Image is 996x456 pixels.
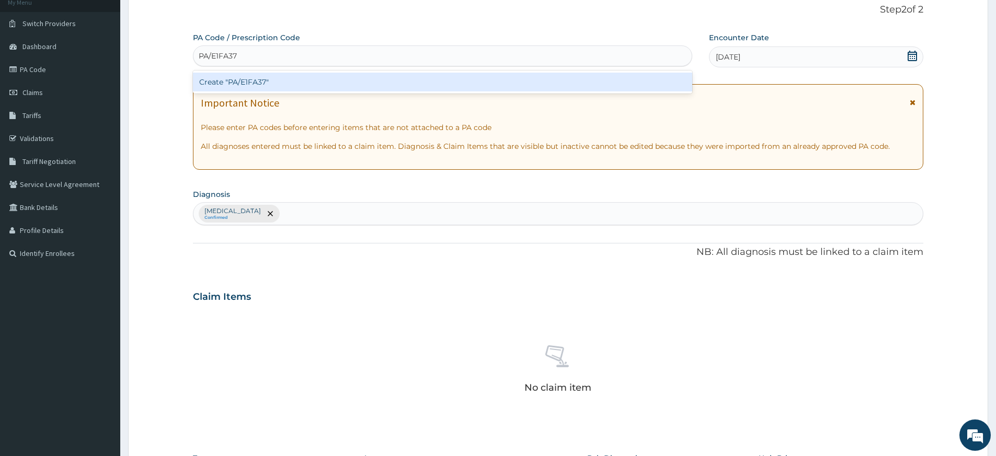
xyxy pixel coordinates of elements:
[201,122,915,133] p: Please enter PA codes before entering items that are not attached to a PA code
[22,19,76,28] span: Switch Providers
[716,52,740,62] span: [DATE]
[524,382,591,393] p: No claim item
[709,32,769,43] label: Encounter Date
[193,291,251,303] h3: Claim Items
[54,59,176,72] div: Chat with us now
[193,245,923,259] p: NB: All diagnosis must be linked to a claim item
[171,5,197,30] div: Minimize live chat window
[5,285,199,322] textarea: Type your message and hit 'Enter'
[193,32,300,43] label: PA Code / Prescription Code
[19,52,42,78] img: d_794563401_company_1708531726252_794563401
[22,157,76,166] span: Tariff Negotiation
[22,88,43,97] span: Claims
[201,141,915,151] p: All diagnoses entered must be linked to a claim item. Diagnosis & Claim Items that are visible bu...
[193,189,230,200] label: Diagnosis
[22,111,41,120] span: Tariffs
[22,42,56,51] span: Dashboard
[201,97,279,109] h1: Important Notice
[193,4,923,16] p: Step 2 of 2
[61,132,144,237] span: We're online!
[193,73,692,91] div: Create "PA/E1FA37"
